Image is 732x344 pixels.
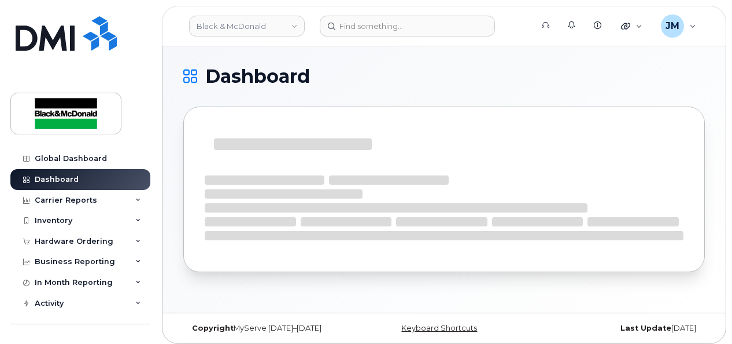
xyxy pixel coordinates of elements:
[620,324,671,332] strong: Last Update
[531,324,705,333] div: [DATE]
[205,68,310,85] span: Dashboard
[192,324,234,332] strong: Copyright
[183,324,357,333] div: MyServe [DATE]–[DATE]
[401,324,477,332] a: Keyboard Shortcuts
